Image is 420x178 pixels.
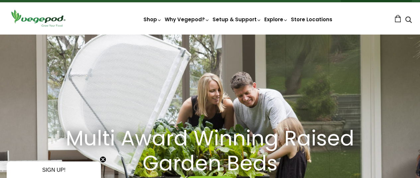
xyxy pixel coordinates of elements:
[42,167,65,173] span: SIGN UP!
[405,17,412,24] a: Search
[7,161,101,178] div: SIGN UP!Close teaser
[100,156,106,163] button: Close teaser
[40,127,380,176] a: Multi Award Winning Raised Garden Beds
[264,16,288,23] a: Explore
[212,16,262,23] a: Setup & Support
[61,127,360,176] h2: Multi Award Winning Raised Garden Beds
[165,16,210,23] a: Why Vegepod?
[143,16,162,23] a: Shop
[8,9,68,28] img: Vegepod
[291,16,332,23] a: Store Locations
